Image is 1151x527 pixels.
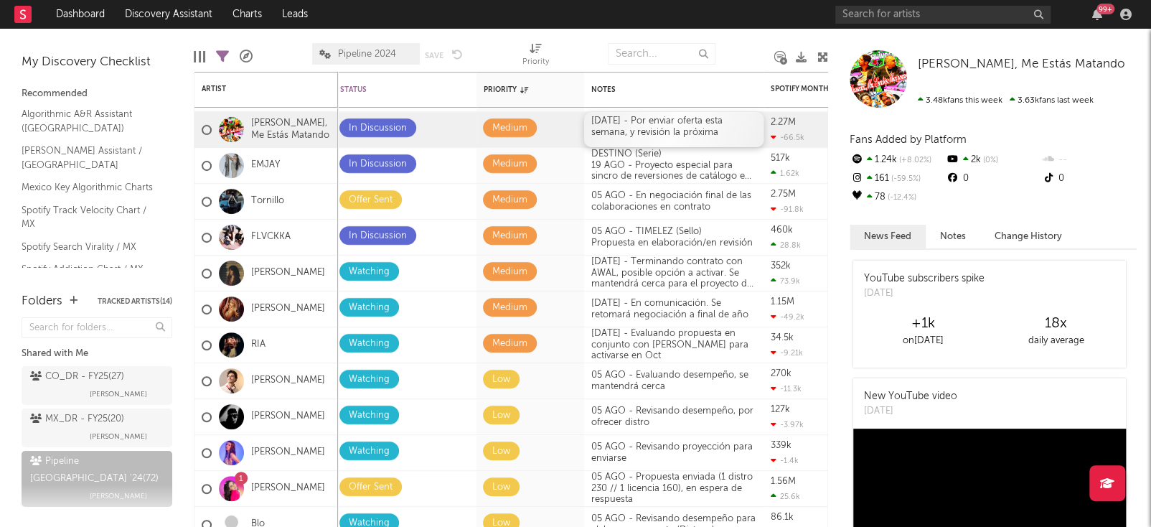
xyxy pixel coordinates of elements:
a: RIA [251,339,266,351]
div: Watching [349,407,390,424]
div: 1.62k [771,169,799,178]
div: 517k [771,154,790,163]
div: 161 [850,169,945,188]
div: 05 AGO - Revisando proyección para enviarse [584,442,764,464]
a: Tornillo [251,195,284,207]
span: -12.4 % [885,194,916,202]
button: News Feed [850,225,926,248]
div: 86.1k [771,513,794,522]
button: 99+ [1092,9,1102,20]
div: Watching [349,299,390,317]
button: Tracked Artists(14) [98,298,172,305]
div: 28.8k [771,241,801,250]
div: 05 AGO - Evaluando desempeño, se mantendrá cerca [584,370,764,392]
div: 0 [945,169,1040,188]
div: -1.4k [771,456,799,465]
div: Medium [492,156,527,173]
div: Watching [349,371,390,388]
button: Change History [980,225,1076,248]
div: -9.21k [771,348,803,358]
div: DESTINO (Serie) 19 AGO - Proyecto especial para sincro de reversiones de catálogo en serie. En el... [584,149,764,182]
div: 2.27M [771,118,796,127]
div: Edit Columns [194,36,205,78]
span: [PERSON_NAME] [90,386,147,403]
div: 18 x [990,315,1122,332]
div: 99 + [1096,4,1114,14]
div: Notes [591,85,735,94]
div: 1.24k [850,151,945,169]
div: 127k [771,405,790,414]
a: Spotify Search Virality / MX [22,239,158,255]
div: -66.5k [771,133,804,142]
div: Status [340,85,433,94]
a: CO_DR - FY25(27)[PERSON_NAME] [22,366,172,405]
div: 05 AGO - TIMELEZ (Sello) Propuesta en elaboración/en revisión [584,226,760,248]
div: Pipeline [GEOGRAPHIC_DATA] '24 ( 72 ) [30,453,160,488]
div: Priority [522,36,549,78]
div: In Discussion [349,228,407,245]
div: 270k [771,369,791,378]
div: -- [1041,151,1137,169]
div: [DATE] [864,286,985,301]
a: [PERSON_NAME] [251,303,325,315]
div: In Discussion [349,120,407,137]
span: 3.48k fans this week [918,96,1002,105]
span: [PERSON_NAME] [90,488,147,505]
div: Spotify Monthly Listeners [771,85,878,93]
div: Medium [492,299,527,317]
a: [PERSON_NAME] [251,447,325,459]
div: Priority [484,85,541,94]
div: Low [492,443,510,460]
span: Fans Added by Platform [850,134,967,145]
div: 73.9k [771,276,800,286]
div: daily average [990,332,1122,350]
a: Pipeline [GEOGRAPHIC_DATA] '24(72)[PERSON_NAME] [22,451,172,507]
div: In Discussion [349,156,407,173]
a: EMJAY [251,159,280,172]
div: Filters(25 of 72) [216,36,229,78]
div: 05 AGO - Revisando desempeño, por ofrecer distro [584,406,764,428]
div: [DATE] - Por enviar oferta esta semana, y revisión la próxima [584,112,764,147]
div: Medium [492,335,527,353]
div: My Discovery Checklist [22,54,172,71]
div: 1.15M [771,297,794,307]
div: 460k [771,225,793,235]
div: 1.56M [771,477,796,486]
a: [PERSON_NAME] [251,375,325,387]
div: 339k [771,441,791,450]
a: [PERSON_NAME], Me Estás Matando [251,118,331,142]
span: 0 % [980,157,997,164]
div: Medium [492,228,527,245]
div: Low [492,479,510,496]
div: -49.2k [771,312,804,322]
div: CO_DR - FY25 ( 27 ) [30,368,124,386]
div: Watching [349,335,390,353]
div: 05 AGO - En negociación final de las colaboraciones en contrato [584,190,764,213]
span: [PERSON_NAME], Me Estás Matando [918,58,1125,70]
a: Spotify Addiction Chart / MX [22,261,158,277]
a: [PERSON_NAME] [251,267,325,279]
div: -3.97k [771,420,804,429]
div: Low [492,407,510,424]
div: +1k [857,315,990,332]
input: Search for artists [835,6,1051,24]
div: 0 [1041,169,1137,188]
div: Watching [349,263,390,281]
span: -59.5 % [889,175,921,183]
div: 78 [850,188,945,207]
div: 05 AGO - Propuesta enviada (1 distro 230 // 1 licencia 160), en espera de respuesta [584,472,764,505]
button: Save [425,52,443,60]
div: on [DATE] [857,332,990,350]
div: Watching [349,443,390,460]
button: Undo the changes to the current view. [452,47,463,60]
a: [PERSON_NAME] Assistant / [GEOGRAPHIC_DATA] [22,143,158,172]
div: Medium [492,120,527,137]
button: Notes [926,225,980,248]
div: 2.75M [771,190,796,199]
input: Search... [608,43,715,65]
a: Spotify Track Velocity Chart / MX [22,202,158,232]
div: A&R Pipeline [240,36,253,78]
div: Recommended [22,85,172,103]
div: Folders [22,293,62,310]
div: YouTube subscribers spike [864,271,985,286]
